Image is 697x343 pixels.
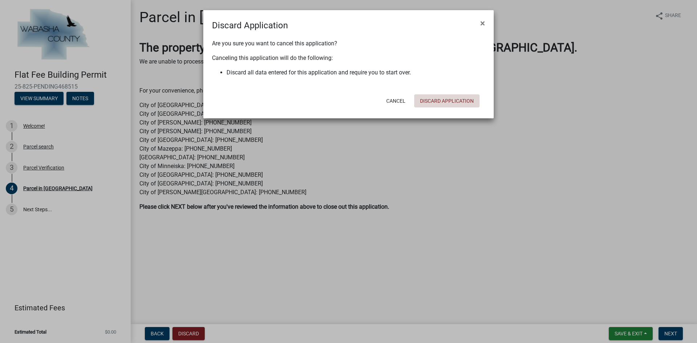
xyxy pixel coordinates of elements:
[414,94,480,107] button: Discard Application
[212,54,485,62] p: Canceling this application will do the following:
[212,39,485,48] p: Are you sure you want to cancel this application?
[474,13,491,33] button: Close
[480,18,485,28] span: ×
[227,68,485,77] li: Discard all data entered for this application and require you to start over.
[212,19,288,32] h4: Discard Application
[380,94,411,107] button: Cancel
